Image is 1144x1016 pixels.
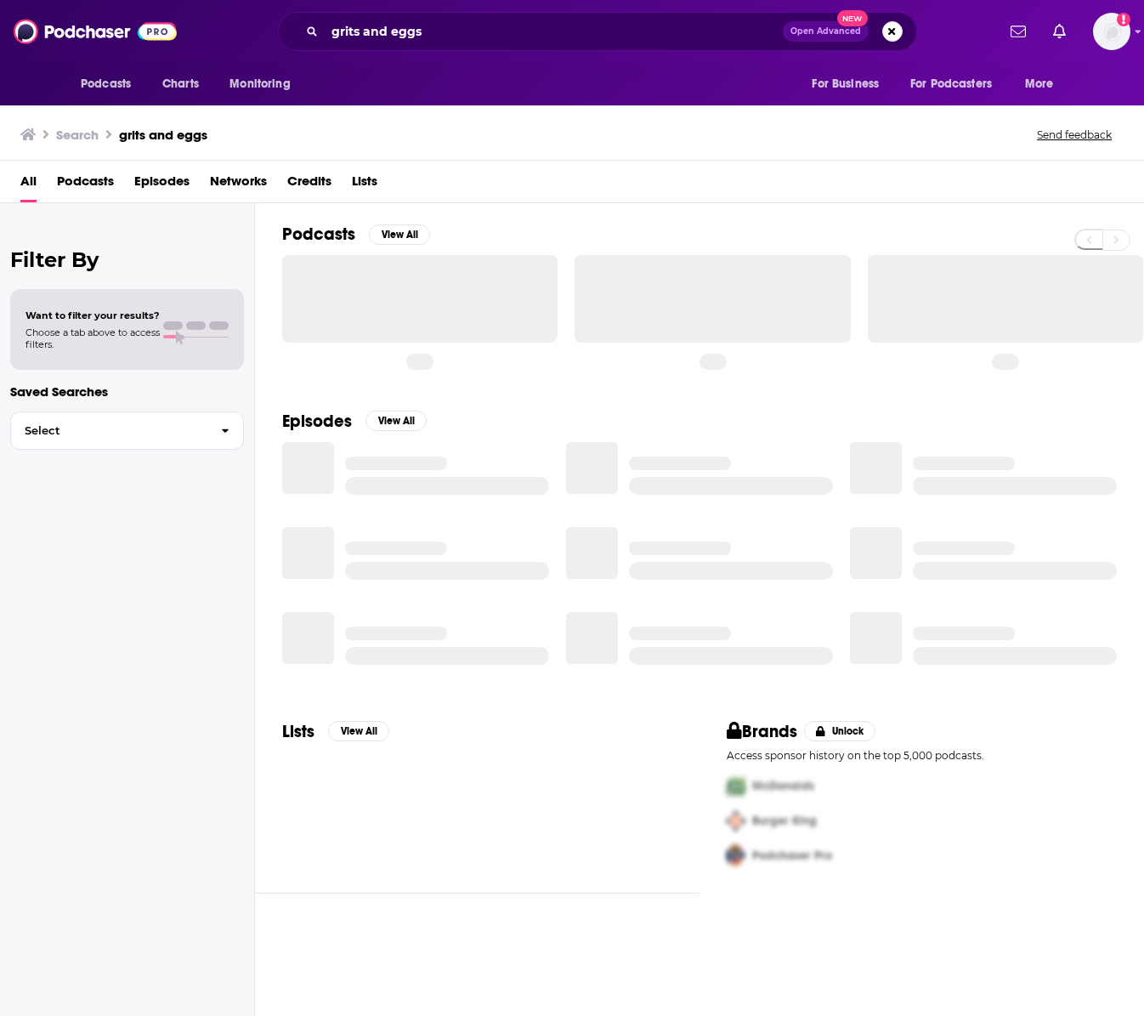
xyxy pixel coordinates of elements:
[134,167,190,202] a: Episodes
[10,412,244,450] button: Select
[720,803,752,838] img: Second Pro Logo
[56,127,99,143] h3: Search
[14,15,177,48] img: Podchaser - Follow, Share and Rate Podcasts
[218,68,312,100] button: open menu
[282,224,430,245] a: PodcastsView All
[790,27,861,36] span: Open Advanced
[11,425,207,436] span: Select
[1093,13,1130,50] img: User Profile
[752,848,832,862] span: Podchaser Pro
[10,383,244,400] p: Saved Searches
[727,721,797,742] h2: Brands
[162,72,199,96] span: Charts
[1025,72,1054,96] span: More
[282,411,352,432] h2: Episodes
[1032,128,1117,142] button: Send feedback
[25,309,160,321] span: Want to filter your results?
[57,167,114,202] a: Podcasts
[1093,13,1130,50] span: Logged in as evankrask
[69,68,153,100] button: open menu
[720,838,752,873] img: Third Pro Logo
[119,127,207,143] h3: grits and eggs
[720,769,752,803] img: First Pro Logo
[352,167,377,202] a: Lists
[752,778,814,792] span: McDonalds
[287,167,331,202] a: Credits
[910,72,992,96] span: For Podcasters
[837,10,868,26] span: New
[1093,13,1130,50] button: Show profile menu
[20,167,37,202] a: All
[1046,17,1073,46] a: Show notifications dropdown
[1004,17,1033,46] a: Show notifications dropdown
[151,68,209,100] a: Charts
[81,72,131,96] span: Podcasts
[282,411,427,432] a: EpisodesView All
[328,721,389,741] button: View All
[1117,13,1130,26] svg: Add a profile image
[727,749,1117,762] p: Access sponsor history on the top 5,000 podcasts.
[325,18,783,45] input: Search podcasts, credits, & more...
[804,721,876,741] button: Unlock
[800,68,900,100] button: open menu
[783,21,869,42] button: Open AdvancedNew
[369,224,430,245] button: View All
[365,411,427,431] button: View All
[282,721,314,742] h2: Lists
[278,12,917,51] div: Search podcasts, credits, & more...
[812,72,879,96] span: For Business
[282,224,355,245] h2: Podcasts
[229,72,290,96] span: Monitoring
[752,813,817,827] span: Burger King
[899,68,1017,100] button: open menu
[1013,68,1075,100] button: open menu
[10,247,244,272] h2: Filter By
[282,721,389,742] a: ListsView All
[25,326,160,350] span: Choose a tab above to access filters.
[210,167,267,202] a: Networks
